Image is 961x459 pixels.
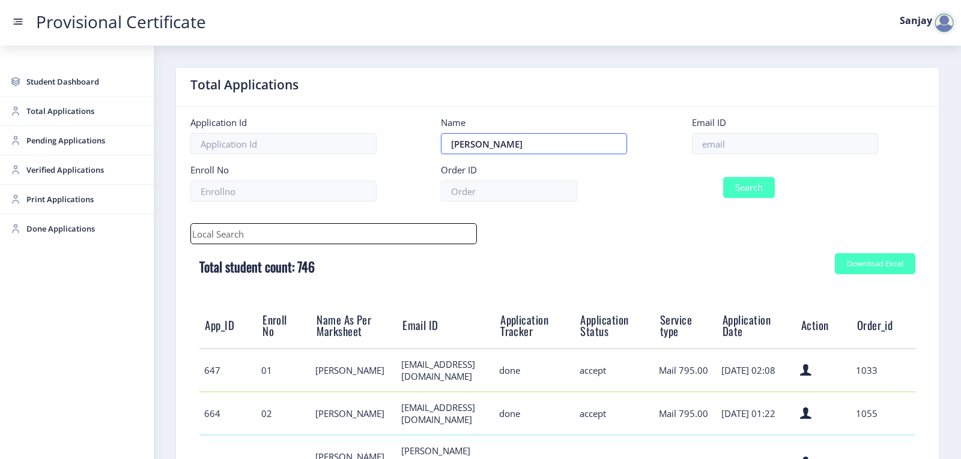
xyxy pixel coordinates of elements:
[397,349,495,392] td: [EMAIL_ADDRESS][DOMAIN_NAME]
[659,364,712,376] div: Mail 795.00
[495,392,575,435] td: done
[441,181,577,202] input: Order
[199,392,257,435] td: 664
[26,192,144,206] span: Print Applications
[190,133,377,154] input: Application Id
[441,133,627,154] input: name
[257,392,311,435] td: 02
[190,223,477,244] input: Local Search
[311,392,397,435] td: [PERSON_NAME]
[851,392,915,435] td: 1055
[397,392,495,435] td: [EMAIL_ADDRESS][DOMAIN_NAME]
[692,116,726,128] label: Email ID
[717,392,795,435] td: [DATE] 01:22
[723,177,775,198] button: Search
[441,164,477,176] label: Order ID
[851,303,915,349] th: Order_id
[847,259,903,268] div: Download Excel
[257,303,311,349] th: Enroll No
[659,407,712,419] div: Mail 795.00
[190,181,377,202] input: Enrollno
[26,133,144,148] span: Pending Applications
[397,303,495,349] th: Email ID
[851,349,915,392] td: 1033
[26,163,144,177] span: Verified Applications
[717,303,795,349] th: Application Date
[257,349,311,392] td: 01
[26,104,144,118] span: Total Applications
[190,164,229,176] label: Enroll No
[26,221,144,236] span: Done Applications
[796,303,852,349] th: Action
[26,74,144,89] span: Student Dashboard
[190,116,247,128] label: Application Id
[655,303,717,349] th: Service type
[692,133,878,154] input: email
[199,303,257,349] th: App_ID
[441,116,465,128] label: Name
[717,349,795,392] td: [DATE] 02:08
[575,303,655,349] th: Application Status
[495,349,575,392] td: done
[190,77,299,92] label: Total Applications
[575,349,655,392] td: accept
[835,253,915,274] button: Download Excel
[24,16,218,28] a: Provisional Certificate
[199,257,315,276] b: Total student count: 746
[900,16,932,25] label: Sanjay
[495,303,575,349] th: Application Tracker
[311,303,397,349] th: Name As Per Marksheet
[575,392,655,435] td: accept
[311,349,397,392] td: [PERSON_NAME]
[199,349,257,392] td: 647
